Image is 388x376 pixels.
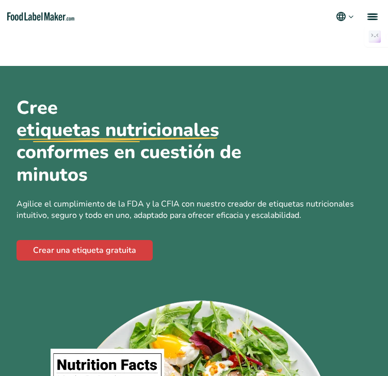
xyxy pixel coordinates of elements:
u: etiquetas nutricionales [17,119,219,141]
span: Agilice el cumplimiento de la FDA y la CFIA con nuestro creador de etiquetas nutricionales intuit... [17,198,354,221]
button: Change language [335,10,355,23]
a: Food Label Maker homepage [7,12,74,21]
h1: Cree conformes en cuestión de minutos [17,66,244,186]
a: Crear una etiqueta gratuita [17,240,153,261]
